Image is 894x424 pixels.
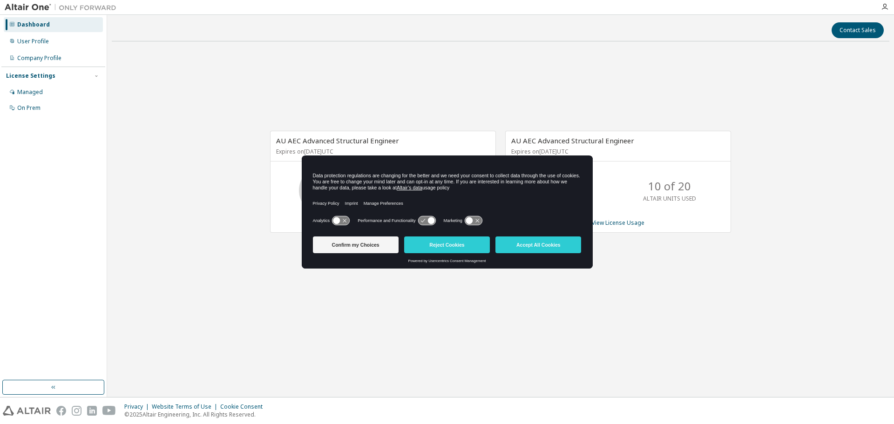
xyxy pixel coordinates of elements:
p: © 2025 Altair Engineering, Inc. All Rights Reserved. [124,411,268,418]
a: View License Usage [592,219,644,227]
p: 10 of 20 [648,178,691,194]
button: Contact Sales [832,22,884,38]
div: Managed [17,88,43,96]
img: facebook.svg [56,406,66,416]
p: Expires on [DATE] UTC [511,148,723,155]
p: ALTAIR UNITS USED [643,195,696,202]
div: On Prem [17,104,41,112]
img: youtube.svg [102,406,116,416]
div: License Settings [6,72,55,80]
span: AU AEC Advanced Structural Engineer [276,136,399,145]
div: Dashboard [17,21,50,28]
span: AU AEC Advanced Structural Engineer [511,136,634,145]
img: Altair One [5,3,121,12]
div: User Profile [17,38,49,45]
div: Cookie Consent [220,403,268,411]
img: altair_logo.svg [3,406,51,416]
img: instagram.svg [72,406,81,416]
div: Privacy [124,403,152,411]
div: Website Terms of Use [152,403,220,411]
div: Company Profile [17,54,61,62]
img: linkedin.svg [87,406,97,416]
p: Expires on [DATE] UTC [276,148,488,155]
